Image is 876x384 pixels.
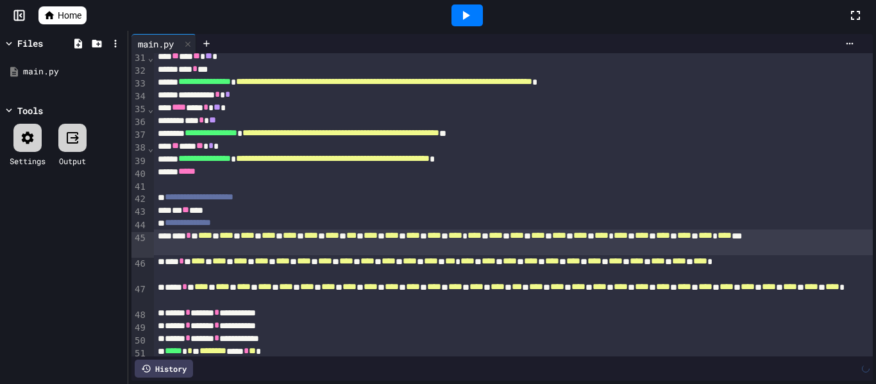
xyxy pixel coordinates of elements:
div: 51 [131,347,147,360]
div: 39 [131,155,147,168]
div: 42 [131,193,147,206]
div: 33 [131,78,147,90]
div: main.py [131,34,196,53]
div: Output [59,155,86,167]
a: Home [38,6,87,24]
div: 47 [131,283,147,309]
div: 41 [131,181,147,194]
div: 34 [131,90,147,103]
div: 40 [131,168,147,181]
div: 32 [131,65,147,78]
div: main.py [131,37,180,51]
div: 35 [131,103,147,116]
div: 49 [131,322,147,335]
div: main.py [23,65,123,78]
div: 37 [131,129,147,142]
div: Settings [10,155,46,167]
div: 46 [131,258,147,283]
span: Fold line [147,143,154,153]
div: Tools [17,104,43,117]
div: Files [17,37,43,50]
div: 45 [131,232,147,258]
span: Fold line [147,53,154,63]
div: 44 [131,219,147,232]
div: 48 [131,309,147,322]
div: 43 [131,206,147,219]
span: Home [58,9,81,22]
div: 50 [131,335,147,347]
div: 38 [131,142,147,154]
div: History [135,360,193,378]
span: Fold line [147,104,154,114]
div: 36 [131,116,147,129]
div: 31 [131,52,147,65]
